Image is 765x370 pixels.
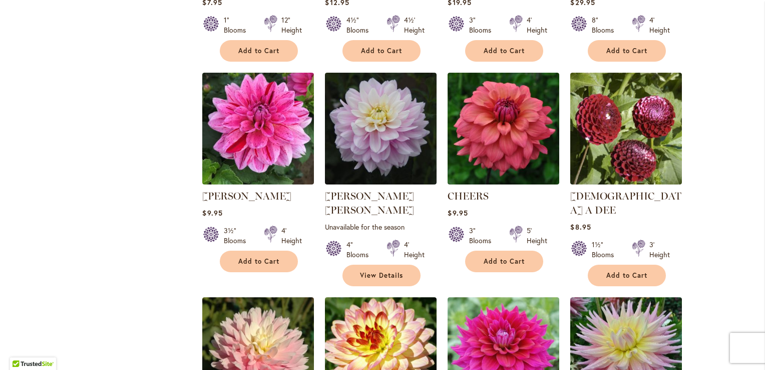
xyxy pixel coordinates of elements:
div: 8" Blooms [592,15,620,35]
span: Add to Cart [238,47,279,55]
span: Add to Cart [606,47,647,55]
span: View Details [360,271,403,280]
div: 4' Height [404,240,425,260]
span: Add to Cart [606,271,647,280]
div: 4" Blooms [346,240,374,260]
a: CHA CHING [202,177,314,187]
a: CHEERS [448,177,559,187]
div: 3½" Blooms [224,226,252,246]
div: 12" Height [281,15,302,35]
button: Add to Cart [220,40,298,62]
a: CHICK A DEE [570,177,682,187]
div: 3" Blooms [469,15,497,35]
a: [PERSON_NAME] [202,190,291,202]
div: 5' Height [527,226,547,246]
div: 4½' Height [404,15,425,35]
a: Charlotte Mae [325,177,437,187]
div: 1" Blooms [224,15,252,35]
div: 4' Height [281,226,302,246]
button: Add to Cart [465,40,543,62]
button: Add to Cart [220,251,298,272]
div: 1½" Blooms [592,240,620,260]
div: 4½" Blooms [346,15,374,35]
div: 4' Height [649,15,670,35]
button: Add to Cart [588,265,666,286]
a: View Details [342,265,421,286]
img: CHEERS [448,73,559,184]
span: $9.95 [448,208,468,218]
span: $8.95 [570,222,591,232]
a: CHEERS [448,190,489,202]
span: $9.95 [202,208,222,218]
img: Charlotte Mae [325,73,437,184]
div: 4' Height [527,15,547,35]
a: [DEMOGRAPHIC_DATA] A DEE [570,190,681,216]
span: Add to Cart [361,47,402,55]
span: Add to Cart [484,47,525,55]
button: Add to Cart [465,251,543,272]
img: CHICK A DEE [570,73,682,184]
span: Add to Cart [238,257,279,266]
div: 3" Blooms [469,226,497,246]
div: 3' Height [649,240,670,260]
iframe: Launch Accessibility Center [8,334,36,362]
button: Add to Cart [588,40,666,62]
span: Add to Cart [484,257,525,266]
p: Unavailable for the season [325,222,437,232]
button: Add to Cart [342,40,421,62]
a: [PERSON_NAME] [PERSON_NAME] [325,190,414,216]
img: CHA CHING [202,73,314,184]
